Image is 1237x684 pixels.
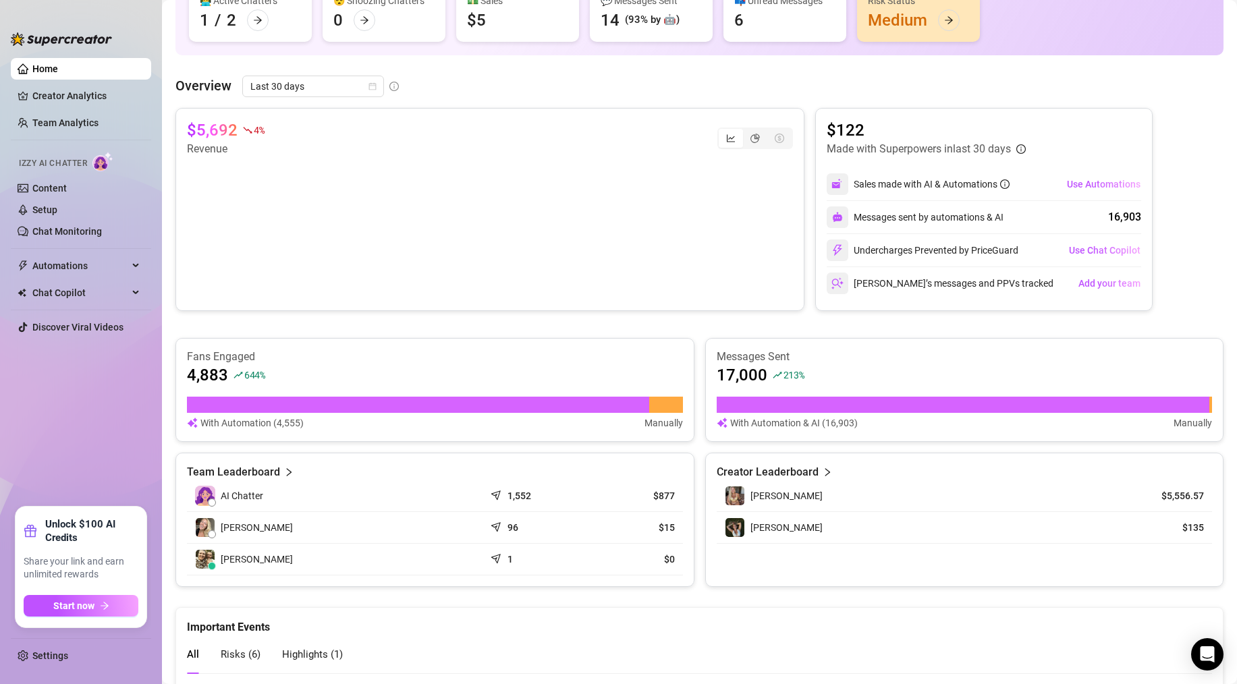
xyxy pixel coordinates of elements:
[53,600,94,611] span: Start now
[775,134,784,143] span: dollar-circle
[507,552,513,566] article: 1
[831,178,844,190] img: svg%3e
[1108,209,1141,225] div: 16,903
[831,277,844,289] img: svg%3e
[507,521,518,534] article: 96
[233,370,243,380] span: rise
[32,63,58,74] a: Home
[730,416,858,430] article: With Automation & AI (16,903)
[227,9,236,31] div: 2
[717,464,819,480] article: Creator Leaderboard
[1078,278,1140,289] span: Add your team
[784,368,804,381] span: 213 %
[1000,179,1010,189] span: info-circle
[100,601,109,610] span: arrow-right
[831,244,844,256] img: svg%3e
[717,349,1213,364] article: Messages Sent
[254,123,264,136] span: 4 %
[1191,638,1224,671] div: Open Intercom Messenger
[187,141,264,157] article: Revenue
[592,521,675,534] article: $15
[24,595,138,617] button: Start nowarrow-right
[467,9,486,31] div: $5
[1174,416,1212,430] article: Manually
[18,288,26,297] img: Chat Copilot
[175,76,231,96] article: Overview
[734,9,744,31] div: 6
[221,648,260,660] span: Risks ( 6 )
[92,152,113,171] img: AI Chatter
[491,519,504,532] span: send
[750,134,760,143] span: pie-chart
[196,550,215,569] img: Dillon Riddall
[491,550,504,564] span: send
[1069,245,1140,256] span: Use Chat Copilot
[187,464,280,480] article: Team Leaderboard
[389,82,399,91] span: info-circle
[32,650,68,661] a: Settings
[1068,239,1141,261] button: Use Chat Copilot
[187,608,1212,635] div: Important Events
[24,555,138,581] span: Share your link and earn unlimited rewards
[827,239,1018,261] div: Undercharges Prevented by PriceGuard
[773,370,782,380] span: rise
[32,282,128,304] span: Chat Copilot
[32,322,123,333] a: Discover Viral Videos
[32,226,102,237] a: Chat Monitoring
[284,464,294,480] span: right
[750,522,823,533] span: [PERSON_NAME]
[250,76,376,96] span: Last 30 days
[200,416,304,430] article: With Automation (4,555)
[827,206,1004,228] div: Messages sent by automations & AI
[243,125,252,135] span: fall
[221,552,293,567] span: [PERSON_NAME]
[221,488,263,503] span: AI Chatter
[601,9,620,31] div: 14
[507,489,531,503] article: 1,552
[750,490,823,501] span: [PERSON_NAME]
[827,119,1026,141] article: $122
[1143,521,1204,534] article: $135
[18,260,28,271] span: thunderbolt
[32,85,140,107] a: Creator Analytics
[491,487,504,501] span: send
[19,157,87,170] span: Izzy AI Chatter
[823,464,832,480] span: right
[725,486,744,505] img: Anne
[717,364,767,386] article: 17,000
[854,177,1010,192] div: Sales made with AI & Automations
[32,117,99,128] a: Team Analytics
[832,212,843,223] img: svg%3e
[221,520,293,535] span: [PERSON_NAME]
[187,648,199,660] span: All
[200,9,209,31] div: 1
[726,134,736,143] span: line-chart
[187,349,683,364] article: Fans Engaged
[196,518,215,537] img: Anne Nicole
[725,518,744,537] img: Anne
[333,9,343,31] div: 0
[187,119,238,141] article: $5,692
[187,364,228,386] article: 4,883
[1016,144,1026,154] span: info-circle
[827,273,1053,294] div: [PERSON_NAME]’s messages and PPVs tracked
[592,552,675,566] article: $0
[717,416,727,430] img: svg%3e
[32,204,57,215] a: Setup
[45,517,138,544] strong: Unlock $100 AI Credits
[827,141,1011,157] article: Made with Superpowers in last 30 days
[11,32,112,46] img: logo-BBDzfeDw.svg
[24,524,37,538] span: gift
[944,16,954,25] span: arrow-right
[32,255,128,277] span: Automations
[244,368,265,381] span: 644 %
[644,416,683,430] article: Manually
[195,486,215,506] img: izzy-ai-chatter-avatar-DDCN_rTZ.svg
[717,127,793,149] div: segmented control
[592,489,675,503] article: $877
[282,648,343,660] span: Highlights ( 1 )
[32,183,67,194] a: Content
[368,82,377,90] span: calendar
[253,16,263,25] span: arrow-right
[1143,489,1204,503] article: $5,556.57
